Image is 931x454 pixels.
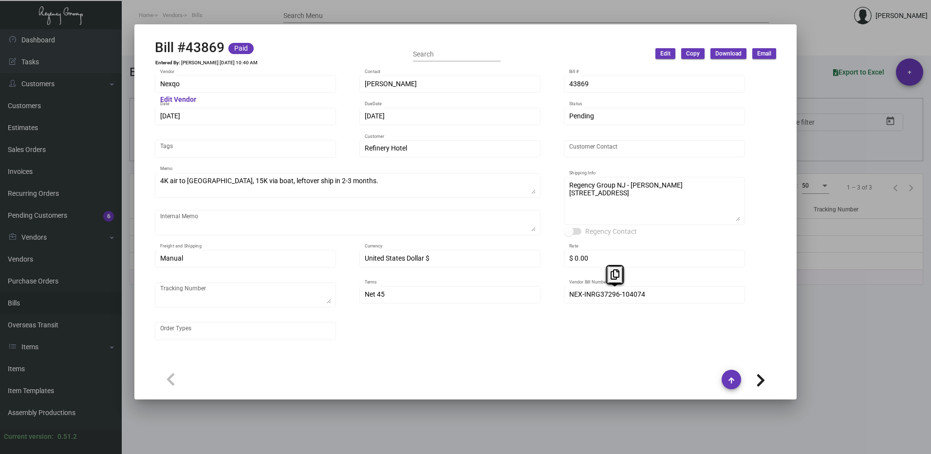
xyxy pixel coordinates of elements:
[585,226,637,237] span: Regency Contact
[57,432,77,442] div: 0.51.2
[660,50,670,58] span: Edit
[611,269,619,280] i: Copy
[569,291,740,299] input: Vendor Bill Number
[569,112,594,120] span: Pending
[181,60,258,66] td: [PERSON_NAME] [DATE] 10:40 AM
[155,39,224,56] h2: Bill #43869
[155,60,181,66] td: Entered By:
[710,48,746,59] button: Download
[163,362,180,372] div: Items
[681,48,705,59] button: Copy
[655,48,675,59] button: Edit
[249,362,289,372] div: Attachments
[752,48,776,59] button: Email
[757,50,771,58] span: Email
[160,96,196,104] mat-hint: Edit Vendor
[220,362,238,372] div: Notes
[715,50,742,58] span: Download
[191,362,209,372] div: Tasks
[686,50,700,58] span: Copy
[299,362,337,372] div: Activity logs
[160,254,183,262] span: Manual
[4,432,54,442] div: Current version:
[228,43,254,54] mat-chip: Paid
